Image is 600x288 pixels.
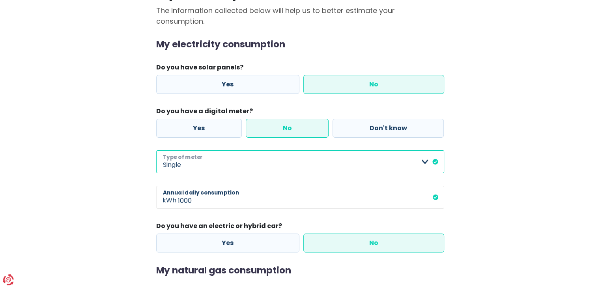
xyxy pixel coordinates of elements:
[282,123,292,133] font: No
[156,6,395,26] font: The information collected below will help us to better estimate your consumption.
[156,107,253,116] font: Do you have a digital meter?
[156,38,285,50] font: My electricity consumption
[369,238,378,247] font: No
[193,123,205,133] font: Yes
[156,221,282,230] font: Do you have an electric or hybrid car?
[369,80,378,89] font: No
[222,238,234,247] font: Yes
[156,264,291,277] font: My natural gas consumption
[156,63,243,72] font: Do you have solar panels?
[222,80,234,89] font: Yes
[163,196,176,205] font: kWh
[370,123,407,133] font: Don't know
